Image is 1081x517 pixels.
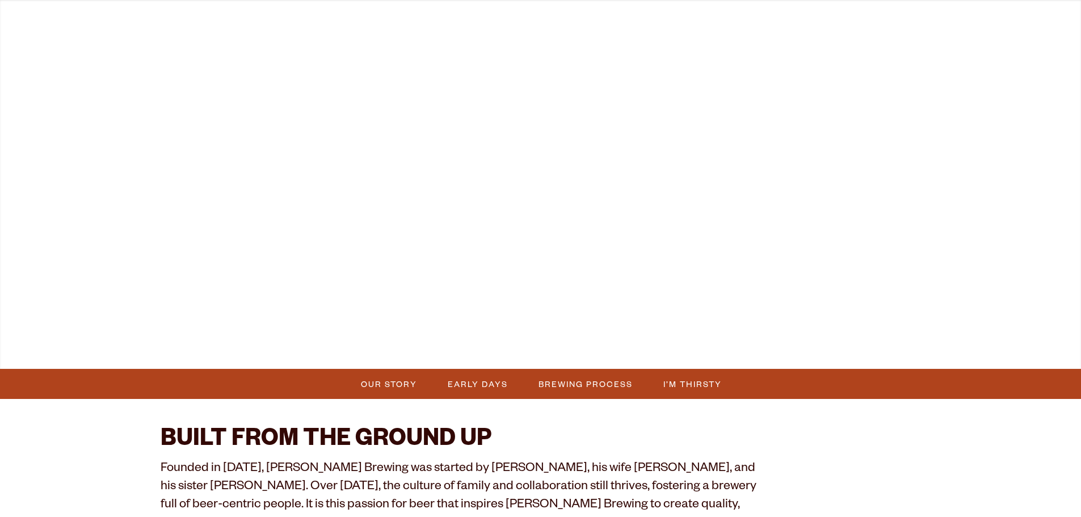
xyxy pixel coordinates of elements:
[237,14,300,23] span: Taprooms
[843,14,915,23] span: Beer Finder
[359,14,390,23] span: Gear
[351,7,397,33] a: Gear
[618,14,683,23] span: Our Story
[539,376,633,392] span: Brewing Process
[449,14,495,23] span: Winery
[735,7,792,33] a: Impact
[532,376,638,392] a: Brewing Process
[441,376,514,392] a: Early Days
[143,7,186,33] a: Beer
[611,7,691,33] a: Our Story
[836,7,922,33] a: Beer Finder
[150,14,178,23] span: Beer
[361,376,417,392] span: Our Story
[657,376,727,392] a: I’m Thirsty
[230,7,307,33] a: Taprooms
[533,7,575,33] a: Odell Home
[663,376,722,392] span: I’m Thirsty
[742,14,784,23] span: Impact
[448,376,508,392] span: Early Days
[161,427,760,455] h2: BUILT FROM THE GROUND UP
[442,7,502,33] a: Winery
[354,376,423,392] a: Our Story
